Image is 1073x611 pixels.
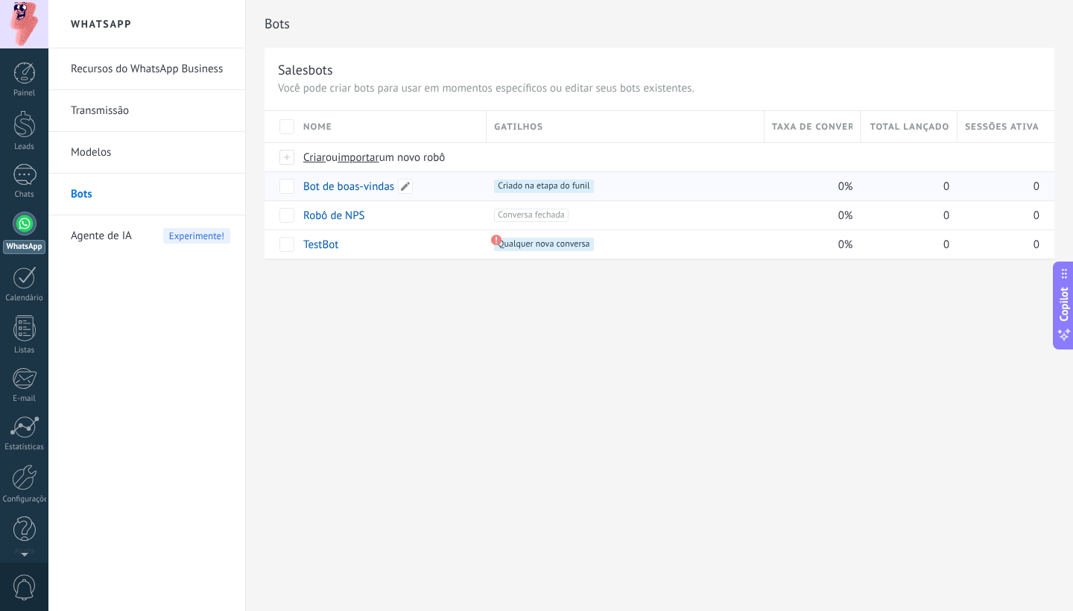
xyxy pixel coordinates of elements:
[494,209,568,222] span: Conversa fechada
[958,230,1039,259] div: 0
[71,48,230,90] a: Recursos do WhatsApp Business
[303,238,338,252] a: TestBot
[3,89,46,98] div: Painel
[943,238,949,252] span: 0
[71,215,132,257] span: Agente de IA
[958,172,1039,200] div: 0
[838,238,853,252] span: 0%
[379,151,446,165] span: um novo robô
[838,180,853,194] span: 0%
[48,174,245,215] li: Bots
[1057,288,1072,322] span: Copilot
[326,151,338,165] span: ou
[71,174,230,215] a: Bots
[861,230,950,259] div: 0
[870,120,950,134] span: Total lançado
[3,240,45,254] div: WhatsApp
[71,215,230,257] a: Agente de IAExperimente!
[398,179,413,194] span: Editar
[338,151,379,165] span: importar
[48,90,245,132] li: Transmissão
[943,209,949,223] span: 0
[3,142,46,152] div: Leads
[3,495,46,504] div: Configurações
[494,238,593,251] span: Qualquer nova conversa
[303,209,365,223] a: Robô de NPS
[1034,209,1039,223] span: 0
[861,172,950,200] div: 0
[3,443,46,452] div: Estatísticas
[965,120,1039,134] span: Sessões ativas
[163,228,230,244] span: Experimente!
[303,151,326,165] span: Criar
[1034,180,1039,194] span: 0
[494,180,593,193] span: Criado na etapa do funil
[71,132,230,174] a: Modelos
[765,201,854,229] div: 0%
[3,346,46,355] div: Listas
[494,120,543,134] span: Gatilhos
[861,143,950,171] div: Bots
[3,294,46,303] div: Calendário
[48,48,245,90] li: Recursos do WhatsApp Business
[48,215,245,256] li: Agente de IA
[265,9,1054,39] h2: Bots
[303,120,332,134] span: Nome
[861,201,950,229] div: 0
[1034,238,1039,252] span: 0
[48,132,245,174] li: Modelos
[772,120,853,134] span: Taxa de conversão
[278,61,333,78] div: Salesbots
[3,394,46,404] div: E-mail
[765,230,854,259] div: 0%
[303,180,394,194] a: Bot de boas-vindas
[958,143,1039,171] div: Bots
[71,90,230,132] a: Transmissão
[3,190,46,200] div: Chats
[278,81,1041,95] p: Você pode criar bots para usar em momentos específicos ou editar seus bots existentes.
[943,180,949,194] span: 0
[838,209,853,223] span: 0%
[765,172,854,200] div: 0%
[958,201,1039,229] div: 0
